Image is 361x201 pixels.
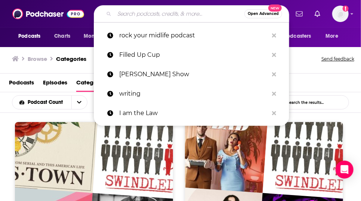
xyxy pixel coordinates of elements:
[92,98,194,200] img: Swindled
[326,31,339,41] span: More
[78,29,120,43] button: open menu
[54,31,70,41] span: Charts
[28,100,65,105] span: Podcast Count
[114,8,244,20] input: Search podcasts, credits, & more...
[12,95,99,109] h2: Choose List sort
[94,5,289,22] div: Search podcasts, credits, & more...
[94,45,289,65] a: Filled Up Cup
[293,7,306,20] a: Show notifications dropdown
[332,6,349,22] img: User Profile
[71,96,87,109] button: open menu
[343,6,349,12] svg: Add a profile image
[336,161,354,179] div: Open Intercom Messenger
[119,103,268,123] p: I am the Law
[94,103,289,123] a: I am the Law
[12,7,84,21] img: Podchaser - Follow, Share and Rate Podcasts
[319,54,357,64] button: Send feedback
[119,26,268,45] p: rock your midlife podcast
[43,77,67,92] a: Episodes
[94,26,289,45] a: rock your midlife podcast
[244,9,282,18] button: Open AdvancedNew
[119,45,268,65] p: Filled Up Cup
[119,84,268,103] p: writing
[9,77,34,92] a: Podcasts
[94,84,289,103] a: writing
[94,65,289,84] a: [PERSON_NAME] Show
[168,92,269,193] img: Your Mom & Dad
[332,6,349,22] button: Show profile menu
[271,29,322,43] button: open menu
[332,6,349,22] span: Logged in as csummie
[275,31,311,41] span: For Podcasters
[84,31,110,41] span: Monitoring
[76,77,107,92] a: Categories
[28,55,47,62] h3: Browse
[56,55,86,62] a: Categories
[119,65,268,84] p: Donna Seebo Show
[268,4,282,12] span: New
[321,29,348,43] button: open menu
[13,29,50,43] button: open menu
[49,29,75,43] a: Charts
[18,31,40,41] span: Podcasts
[312,7,323,20] a: Show notifications dropdown
[248,12,279,16] span: Open Advanced
[12,100,71,105] button: open menu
